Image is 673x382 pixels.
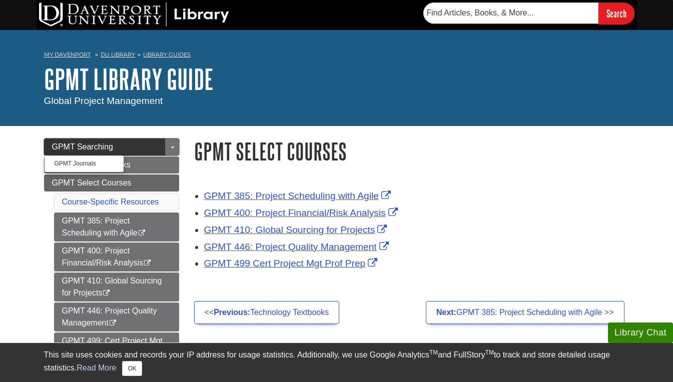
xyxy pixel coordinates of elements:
[44,63,214,94] a: GPMT Library Guide
[62,197,159,206] a: Course-Specific Resources
[194,301,340,324] a: <<Previous:Technology Textbooks
[204,258,380,268] a: Link opens in new window
[44,174,179,191] a: GPMT Select Courses
[204,190,393,201] a: Link opens in new window
[44,48,629,64] nav: breadcrumb
[54,242,179,271] a: GPMT 400: Project Financial/Risk Analysis
[138,230,146,236] i: This link opens in a new window
[44,138,179,155] a: GPMT Searching
[423,2,598,23] input: Find Articles, Books, & More...
[426,301,624,324] a: Next:GPMT 385: Project Scheduling with Agile >>
[598,2,634,24] input: Search
[429,349,438,356] sup: TM
[102,290,111,296] i: This link opens in a new window
[204,241,391,252] a: Link opens in new window
[122,361,142,376] button: Close
[485,349,494,356] sup: TM
[194,138,629,164] h1: GPMT Select Courses
[436,308,456,316] strong: Next:
[44,95,163,106] span: Global Project Management
[214,308,250,316] strong: Previous:
[143,260,152,266] i: This link opens in a new window
[204,224,390,235] a: Link opens in new window
[204,207,400,218] a: Link opens in new window
[54,212,179,241] a: GPMT 385: Project Scheduling with Agile
[608,322,673,343] button: Library Chat
[54,332,179,361] a: GPMT 499: Cert Project Mgt Prof Prep
[52,142,113,151] span: GPMT Searching
[39,2,229,26] img: DU Library
[77,363,116,372] a: Read More
[109,320,117,326] i: This link opens in a new window
[44,349,629,376] div: This site uses cookies and records your IP address for usage statistics. Additionally, we use Goo...
[45,158,124,169] a: GPMT Journals
[101,51,135,58] a: DU Library
[54,302,179,331] a: GPMT 446: Project Quality Management
[143,51,191,58] a: Library Guides
[423,2,634,24] form: Searches DU Library's articles, books, and more
[52,178,132,187] span: GPMT Select Courses
[44,50,91,59] a: My Davenport
[54,272,179,301] a: GPMT 410: Global Sourcing for Projects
